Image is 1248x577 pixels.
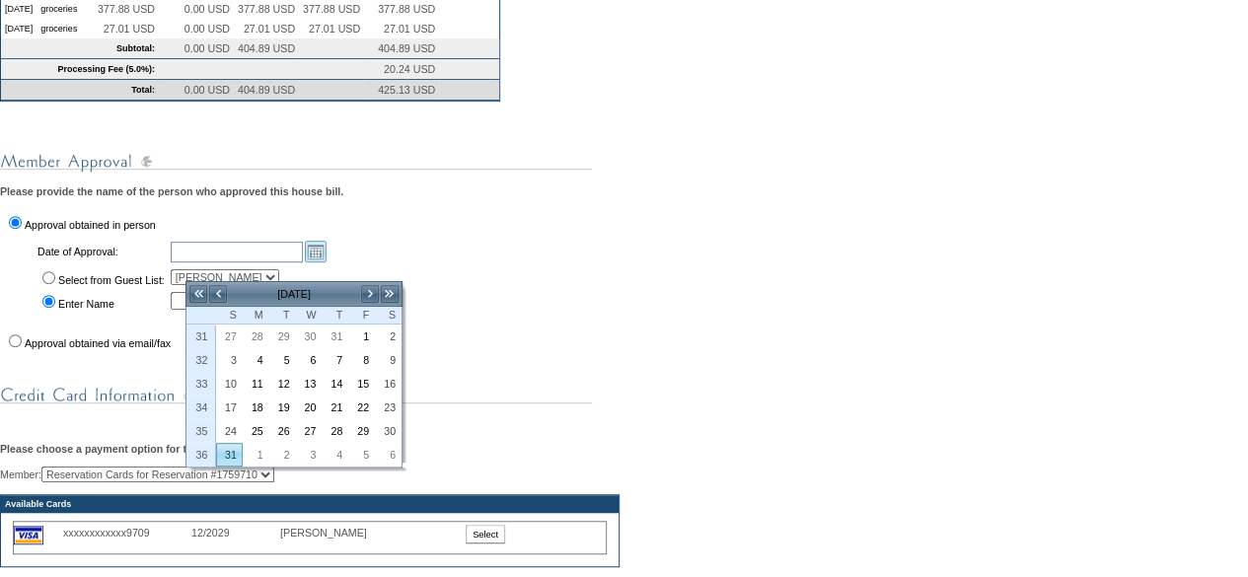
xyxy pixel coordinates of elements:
[322,325,348,348] td: Thursday, July 31, 2025
[1,38,159,59] td: Subtotal:
[217,420,242,442] a: 24
[376,444,401,466] a: 6
[217,325,242,347] a: 27
[375,307,402,325] th: Saturday
[243,348,269,372] td: Monday, August 04, 2025
[296,396,323,419] td: Wednesday, August 20, 2025
[58,298,114,310] label: Enter Name
[375,325,402,348] td: Saturday, August 02, 2025
[208,284,228,304] a: <
[98,3,155,15] span: 377.88 USD
[270,325,295,347] a: 29
[270,420,295,442] a: 26
[217,373,242,395] a: 10
[184,84,230,96] span: 0.00 USD
[349,420,374,442] a: 29
[186,325,216,348] th: 31
[323,444,347,466] a: 4
[186,372,216,396] th: 33
[186,419,216,443] th: 35
[217,349,242,371] a: 3
[380,284,400,304] a: >>
[270,397,295,418] a: 19
[384,23,435,35] span: 27.01 USD
[186,443,216,467] th: 36
[244,397,268,418] a: 18
[58,274,165,286] label: Select from Guest List:
[243,307,269,325] th: Monday
[297,373,322,395] a: 13
[349,444,374,466] a: 5
[348,396,375,419] td: Friday, August 22, 2025
[322,419,348,443] td: Thursday, August 28, 2025
[217,397,242,418] a: 17
[309,23,360,35] span: 27.01 USD
[238,3,295,15] span: 377.88 USD
[188,284,208,304] a: <<
[184,23,230,35] span: 0.00 USD
[270,444,295,466] a: 2
[378,3,435,15] span: 377.88 USD
[296,307,323,325] th: Wednesday
[323,325,347,347] a: 31
[243,443,269,467] td: Monday, September 01, 2025
[322,372,348,396] td: Thursday, August 14, 2025
[216,443,243,467] td: Sunday, August 31, 2025
[376,325,401,347] a: 2
[348,307,375,325] th: Friday
[14,526,43,544] img: icon_cc_visa.gif
[217,444,242,466] a: 31
[269,372,296,396] td: Tuesday, August 12, 2025
[466,525,505,543] input: Select
[375,348,402,372] td: Saturday, August 09, 2025
[269,325,296,348] td: Tuesday, July 29, 2025
[1,19,37,38] td: [DATE]
[243,419,269,443] td: Monday, August 25, 2025
[243,372,269,396] td: Monday, August 11, 2025
[376,397,401,418] a: 23
[1,59,159,80] td: Processing Fee (5.0%):
[384,63,435,75] span: 20.24 USD
[244,325,268,347] a: 28
[216,372,243,396] td: Sunday, August 10, 2025
[297,397,322,418] a: 20
[63,527,191,539] div: xxxxxxxxxxxx9709
[322,348,348,372] td: Thursday, August 07, 2025
[243,396,269,419] td: Monday, August 18, 2025
[378,42,435,54] span: 404.89 USD
[349,349,374,371] a: 8
[303,3,360,15] span: 377.88 USD
[297,349,322,371] a: 6
[375,419,402,443] td: Saturday, August 30, 2025
[375,372,402,396] td: Saturday, August 16, 2025
[269,443,296,467] td: Tuesday, September 02, 2025
[348,372,375,396] td: Friday, August 15, 2025
[269,396,296,419] td: Tuesday, August 19, 2025
[216,396,243,419] td: Sunday, August 17, 2025
[37,19,94,38] td: groceries
[186,396,216,419] th: 34
[305,241,327,262] a: Open the calendar popup.
[25,219,156,231] label: Approval obtained in person
[296,372,323,396] td: Wednesday, August 13, 2025
[1,80,159,101] td: Total:
[269,307,296,325] th: Tuesday
[269,348,296,372] td: Tuesday, August 05, 2025
[36,239,167,264] td: Date of Approval:
[184,42,230,54] span: 0.00 USD
[375,396,402,419] td: Saturday, August 23, 2025
[244,23,295,35] span: 27.01 USD
[323,373,347,395] a: 14
[322,443,348,467] td: Thursday, September 04, 2025
[323,397,347,418] a: 21
[348,325,375,348] td: Friday, August 01, 2025
[348,419,375,443] td: Friday, August 29, 2025
[184,3,230,15] span: 0.00 USD
[296,348,323,372] td: Wednesday, August 06, 2025
[349,397,374,418] a: 22
[349,325,374,347] a: 1
[375,443,402,467] td: Saturday, September 06, 2025
[244,444,268,466] a: 1
[360,284,380,304] a: >
[376,420,401,442] a: 30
